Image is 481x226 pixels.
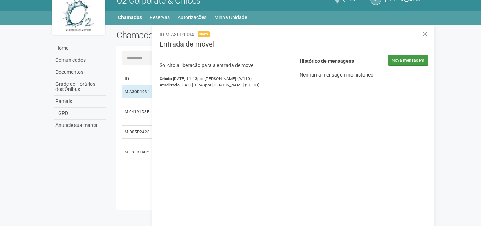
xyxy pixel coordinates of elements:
[160,76,172,81] strong: Criado
[54,66,106,78] a: Documentos
[54,42,106,54] a: Home
[116,30,241,41] h2: Chamados
[178,12,206,22] a: Autorizações
[54,78,106,96] a: Grade de Horários dos Ônibus
[160,41,429,53] h3: Entrada de móvel
[205,83,259,87] span: por [PERSON_NAME] (9/110)
[54,96,106,108] a: Ramais
[54,120,106,131] a: Anuncie sua marca
[160,32,194,37] span: ID M-A30D1934
[173,76,252,81] span: [DATE] 11:43
[197,76,252,81] span: por [PERSON_NAME] (9/110)
[122,72,154,85] td: ID
[214,12,247,22] a: Minha Unidade
[122,98,154,126] td: M-04191D3F
[54,108,106,120] a: LGPD
[118,12,142,22] a: Chamados
[181,83,259,87] span: [DATE] 11:43
[300,72,429,78] p: Nenhuma mensagem no histórico
[160,83,180,87] strong: Atualizado
[388,55,428,66] button: Nova mensagem
[54,54,106,66] a: Comunicados
[122,126,154,139] td: M-D05E2A28
[198,31,210,37] span: Novo
[122,139,154,166] td: M-383B14C2
[160,62,289,68] p: Solicito a liberação para a entrada de móvel.
[122,85,154,98] td: M-A30D1934
[150,12,170,22] a: Reservas
[300,59,354,64] strong: Histórico de mensagens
